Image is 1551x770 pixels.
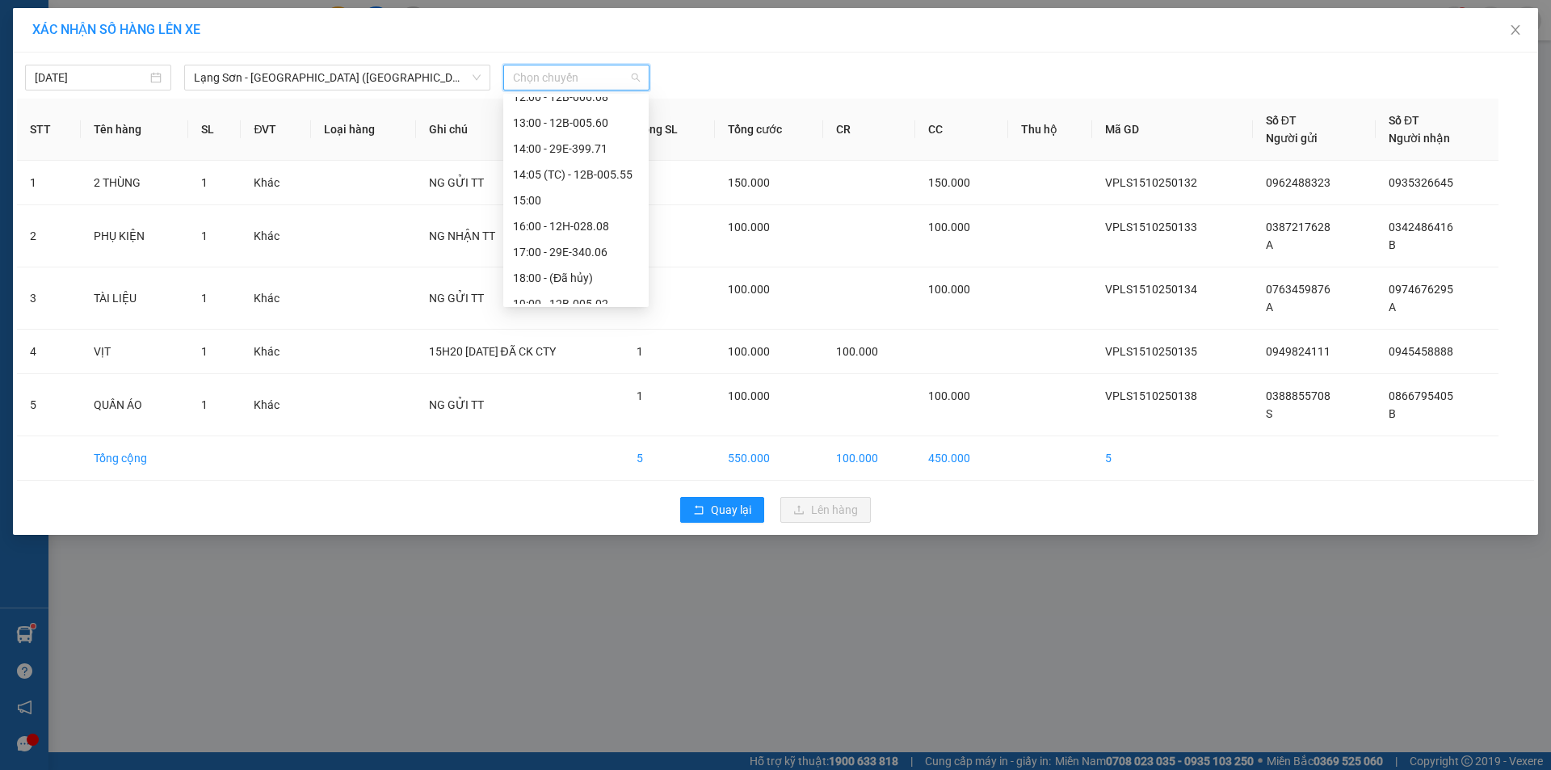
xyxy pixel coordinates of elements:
span: 0388855708 [1266,389,1330,402]
span: Người nhận [1389,132,1450,145]
span: VPLS1510250135 [1105,345,1197,358]
span: 0962488323 [1266,176,1330,189]
span: 100.000 [728,345,770,358]
span: Số ĐT [1389,114,1419,127]
button: rollbackQuay lại [680,497,764,523]
span: 100.000 [728,283,770,296]
div: 14:00 - 29E-399.71 [513,140,639,158]
span: 0935326645 [1389,176,1453,189]
td: 2 THÙNG [81,161,188,205]
td: Tổng cộng [81,436,188,481]
span: VPLS1510250134 [1105,283,1197,296]
span: A [1266,238,1273,251]
span: 1 [201,176,208,189]
span: VPLS1510250132 [1105,176,1197,189]
span: 100.000 [728,389,770,402]
div: 13:00 - 12B-005.60 [513,114,639,132]
span: A [1389,301,1396,313]
span: down [472,73,481,82]
span: 100.000 [728,221,770,234]
th: Ghi chú [416,99,624,161]
span: NG GỬI TT [429,292,484,305]
td: 2 [17,205,81,267]
span: 100.000 [928,283,970,296]
span: Lạng Sơn - Hà Nội (Limousine) [194,65,481,90]
span: S [1266,407,1272,420]
th: Mã GD [1092,99,1253,161]
td: Khác [241,205,311,267]
div: 14:05 (TC) - 12B-005.55 [513,166,639,183]
span: 0342486416 [1389,221,1453,234]
td: 1 [17,161,81,205]
td: 550.000 [715,436,824,481]
span: 100.000 [928,221,970,234]
div: 16:00 - 12H-028.08 [513,217,639,235]
span: 1 [637,389,643,402]
td: PHỤ KIỆN [81,205,188,267]
td: 450.000 [915,436,1007,481]
span: 0866795405 [1389,389,1453,402]
span: Số ĐT [1266,114,1297,127]
th: Tên hàng [81,99,188,161]
td: QUẦN ÁO [81,374,188,436]
span: VPLS1510250133 [1105,221,1197,234]
td: 4 [17,330,81,374]
input: 15/10/2025 [35,69,147,86]
td: 5 [1092,436,1253,481]
span: NG GỬI TT [429,398,484,411]
td: 3 [17,267,81,330]
span: 100.000 [836,345,878,358]
td: TÀI LIỆU [81,267,188,330]
td: 100.000 [823,436,915,481]
td: Khác [241,330,311,374]
td: Khác [241,267,311,330]
div: 19:00 - 12B-005.02 [513,295,639,313]
span: B [1389,238,1396,251]
span: NG NHẬN TT [429,229,495,242]
span: close [1509,23,1522,36]
th: Tổng cước [715,99,824,161]
span: Người gửi [1266,132,1318,145]
button: Close [1493,8,1538,53]
span: 150.000 [928,176,970,189]
th: CR [823,99,915,161]
th: SL [188,99,241,161]
span: 1 [201,398,208,411]
span: rollback [693,504,704,517]
span: Chọn chuyến [513,65,640,90]
span: B [1389,407,1396,420]
th: STT [17,99,81,161]
td: Khác [241,161,311,205]
span: 1 [201,345,208,358]
span: 1 [637,345,643,358]
span: 0763459876 [1266,283,1330,296]
span: 0974676295 [1389,283,1453,296]
span: VPLS1510250138 [1105,389,1197,402]
td: 5 [17,374,81,436]
th: CC [915,99,1007,161]
th: ĐVT [241,99,311,161]
span: XÁC NHẬN SỐ HÀNG LÊN XE [32,22,200,37]
td: 5 [624,436,715,481]
span: 1 [201,292,208,305]
span: 0945458888 [1389,345,1453,358]
span: Quay lại [711,501,751,519]
span: NG GỬI TT [429,176,484,189]
th: Loại hàng [311,99,415,161]
th: Thu hộ [1008,99,1093,161]
button: uploadLên hàng [780,497,871,523]
div: 18:00 - (Đã hủy) [513,269,639,287]
span: 0949824111 [1266,345,1330,358]
div: 15:00 [513,191,639,209]
span: 0387217628 [1266,221,1330,234]
span: A [1266,301,1273,313]
td: Khác [241,374,311,436]
div: 17:00 - 29E-340.06 [513,243,639,261]
span: 1 [201,229,208,242]
span: 15H20 [DATE] ĐÃ CK CTY [429,345,556,358]
td: VỊT [81,330,188,374]
div: 12:00 - 12B-006.08 [513,88,639,106]
th: Tổng SL [624,99,715,161]
span: 100.000 [928,389,970,402]
span: 150.000 [728,176,770,189]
